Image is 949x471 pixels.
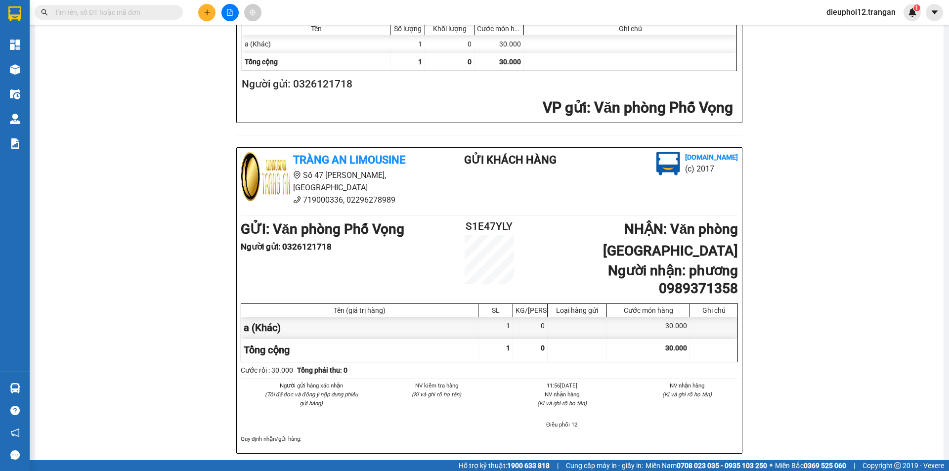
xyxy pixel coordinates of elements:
[293,196,301,204] span: phone
[477,25,521,33] div: Cước món hàng
[511,390,613,399] li: NV nhận hàng
[221,4,239,21] button: file-add
[241,365,293,376] div: Cước rồi : 30.000
[894,462,901,469] span: copyright
[511,420,613,429] li: Điều phối 12
[511,381,613,390] li: 11:56[DATE]
[297,366,347,374] b: Tổng phải thu: 0
[10,64,20,75] img: warehouse-icon
[557,460,559,471] span: |
[930,8,939,17] span: caret-down
[543,99,587,116] span: VP gửi
[637,381,738,390] li: NV nhận hàng
[241,317,478,339] div: a (Khác)
[915,4,918,11] span: 1
[418,58,422,66] span: 1
[242,35,390,53] div: a (Khác)
[854,460,855,471] span: |
[242,76,733,92] h2: Người gửi: 0326121718
[481,306,510,314] div: SL
[260,381,362,390] li: Người gửi hàng xác nhận
[603,221,738,259] b: NHẬN : Văn phòng [GEOGRAPHIC_DATA]
[448,218,531,235] h2: S1E47YLY
[646,460,767,471] span: Miền Nam
[241,152,290,201] img: logo.jpg
[665,344,687,352] span: 30.000
[241,169,425,194] li: Số 47 [PERSON_NAME], [GEOGRAPHIC_DATA]
[265,391,358,407] i: (Tôi đã đọc và đồng ý nộp dung phiếu gửi hàng)
[474,35,524,53] div: 30.000
[507,462,550,470] strong: 1900 633 818
[478,317,513,339] div: 1
[541,344,545,352] span: 0
[513,317,548,339] div: 0
[908,8,917,17] img: icon-new-feature
[293,171,301,179] span: environment
[244,344,290,356] span: Tổng cộng
[537,400,587,407] i: (Kí và ghi rõ họ tên)
[468,58,472,66] span: 0
[8,6,21,21] img: logo-vxr
[10,40,20,50] img: dashboard-icon
[244,4,261,21] button: aim
[464,154,557,166] b: Gửi khách hàng
[10,89,20,99] img: warehouse-icon
[685,153,738,161] b: [DOMAIN_NAME]
[293,154,405,166] b: Tràng An Limousine
[249,9,256,16] span: aim
[241,434,738,443] div: Quy định nhận/gửi hàng :
[54,7,171,18] input: Tìm tên, số ĐT hoặc mã đơn
[10,406,20,415] span: question-circle
[10,450,20,460] span: message
[241,242,332,252] b: Người gửi : 0326121718
[386,381,488,390] li: NV kiểm tra hàng
[244,306,475,314] div: Tên (giá trị hàng)
[770,464,773,468] span: ⚪️
[10,114,20,124] img: warehouse-icon
[516,306,545,314] div: KG/[PERSON_NAME]
[41,9,48,16] span: search
[607,317,690,339] div: 30.000
[425,35,474,53] div: 0
[204,9,211,16] span: plus
[566,460,643,471] span: Cung cấp máy in - giấy in:
[10,383,20,393] img: warehouse-icon
[412,391,461,398] i: (Kí và ghi rõ họ tên)
[245,58,278,66] span: Tổng cộng
[241,194,425,206] li: 719000336, 02296278989
[198,4,216,21] button: plus
[656,152,680,175] img: logo.jpg
[775,460,846,471] span: Miền Bắc
[499,58,521,66] span: 30.000
[428,25,472,33] div: Khối lượng
[662,391,712,398] i: (Kí và ghi rõ họ tên)
[804,462,846,470] strong: 0369 525 060
[819,6,904,18] span: dieuphoi12.trangan
[913,4,920,11] sup: 1
[526,25,734,33] div: Ghi chú
[393,25,422,33] div: Số lượng
[10,138,20,149] img: solution-icon
[390,35,425,53] div: 1
[241,221,404,237] b: GỬI : Văn phòng Phố Vọng
[226,9,233,16] span: file-add
[550,306,604,314] div: Loại hàng gửi
[506,344,510,352] span: 1
[609,306,687,314] div: Cước món hàng
[677,462,767,470] strong: 0708 023 035 - 0935 103 250
[459,460,550,471] span: Hỗ trợ kỹ thuật:
[692,306,735,314] div: Ghi chú
[245,25,388,33] div: Tên
[926,4,943,21] button: caret-down
[685,163,738,175] li: (c) 2017
[242,98,733,118] h2: : Văn phòng Phố Vọng
[608,262,738,297] b: Người nhận : phương 0989371358
[10,428,20,437] span: notification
